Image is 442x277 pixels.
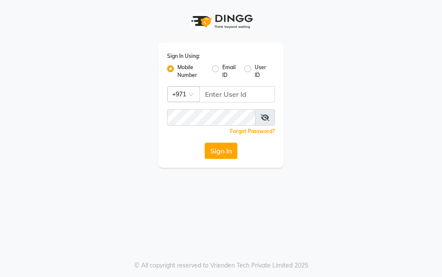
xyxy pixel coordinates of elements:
[230,128,275,134] a: Forgot Password?
[177,64,205,79] label: Mobile Number
[222,64,237,79] label: Email ID
[167,109,256,126] input: Username
[255,64,268,79] label: User ID
[199,86,275,102] input: Username
[186,9,256,34] img: logo1.svg
[205,143,237,159] button: Sign In
[167,52,200,60] label: Sign In Using:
